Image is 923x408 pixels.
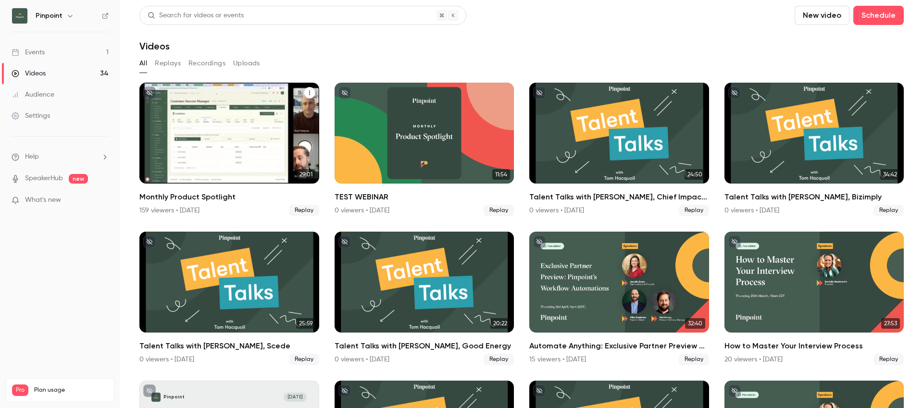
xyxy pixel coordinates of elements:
h2: TEST WEBINAR [335,191,514,203]
button: unpublished [728,87,741,99]
button: Recordings [188,56,225,71]
button: unpublished [338,384,351,397]
img: Pinpoint [12,8,27,24]
div: 0 viewers • [DATE] [335,355,389,364]
div: 159 viewers • [DATE] [139,206,200,215]
span: 11:54 [492,169,510,180]
button: unpublished [338,235,351,248]
iframe: Noticeable Trigger [97,196,109,205]
span: Replay [873,205,904,216]
span: 27:53 [881,318,900,329]
a: 27:53How to Master Your Interview Process20 viewers • [DATE]Replay [724,232,904,365]
li: Talent Talks with Nathan, Scede [139,232,319,365]
li: help-dropdown-opener [12,152,109,162]
button: All [139,56,147,71]
a: 24:50Talent Talks with [PERSON_NAME], Chief Impact Officer at WiHTL & Diversity in Retail0 viewer... [529,83,709,216]
div: Events [12,48,45,57]
h2: Automate Anything: Exclusive Partner Preview of Pinpoint’s Workflow Automations [529,340,709,352]
h2: How to Master Your Interview Process [724,340,904,352]
a: 34:42Talent Talks with [PERSON_NAME], Bizimply0 viewers • [DATE]Replay [724,83,904,216]
span: Plan usage [34,386,108,394]
h6: Pinpoint [36,11,62,21]
span: Help [25,152,39,162]
h1: Videos [139,40,170,52]
button: unpublished [728,235,741,248]
div: 0 viewers • [DATE] [529,206,584,215]
button: unpublished [533,235,546,248]
button: unpublished [338,87,351,99]
div: Settings [12,111,50,121]
li: Monthly Product Spotlight [139,83,319,216]
li: How to Master Your Interview Process [724,232,904,365]
p: Pinpoint [163,394,185,400]
span: Replay [679,205,709,216]
div: 0 viewers • [DATE] [724,206,779,215]
button: Replays [155,56,181,71]
a: 29:01Monthly Product Spotlight159 viewers • [DATE]Replay [139,83,319,216]
div: Videos [12,69,46,78]
span: 24:50 [685,169,705,180]
span: Pro [12,384,28,396]
h2: Talent Talks with [PERSON_NAME], Good Energy [335,340,514,352]
a: SpeakerHub [25,173,63,184]
li: Talent Talks with Joanna, Chief Impact Officer at WiHTL & Diversity in Retail [529,83,709,216]
h2: Monthly Product Spotlight [139,191,319,203]
a: 32:40Automate Anything: Exclusive Partner Preview of Pinpoint’s Workflow Automations15 viewers • ... [529,232,709,365]
div: Search for videos or events [148,11,244,21]
img: Workflow Automations Internal Discussion [151,393,161,402]
div: 15 viewers • [DATE] [529,355,586,364]
h2: Talent Talks with [PERSON_NAME], Bizimply [724,191,904,203]
button: Schedule [853,6,904,25]
span: 25:59 [296,318,315,329]
li: Automate Anything: Exclusive Partner Preview of Pinpoint’s Workflow Automations [529,232,709,365]
span: Replay [484,354,514,365]
div: 0 viewers • [DATE] [335,206,389,215]
span: What's new [25,195,61,205]
button: unpublished [533,87,546,99]
button: New video [795,6,849,25]
a: 25:59Talent Talks with [PERSON_NAME], Scede0 viewers • [DATE]Replay [139,232,319,365]
span: Replay [289,354,319,365]
div: 20 viewers • [DATE] [724,355,783,364]
span: 34:42 [880,169,900,180]
section: Videos [139,6,904,402]
h2: Talent Talks with [PERSON_NAME], Scede [139,340,319,352]
li: Talent Talks with Charlotte Williams, Good Energy [335,232,514,365]
h2: Talent Talks with [PERSON_NAME], Chief Impact Officer at WiHTL & Diversity in Retail [529,191,709,203]
span: Replay [679,354,709,365]
li: TEST WEBINAR [335,83,514,216]
button: unpublished [728,384,741,397]
div: 0 viewers • [DATE] [139,355,194,364]
span: 20:22 [490,318,510,329]
li: Talent Talks with Alex, Bizimply [724,83,904,216]
button: unpublished [143,384,156,397]
span: 32:40 [685,318,705,329]
span: 29:01 [297,169,315,180]
div: Audience [12,90,54,99]
button: Uploads [233,56,260,71]
span: new [69,174,88,184]
span: Replay [873,354,904,365]
button: unpublished [143,235,156,248]
span: Replay [484,205,514,216]
span: Replay [289,205,319,216]
button: unpublished [143,87,156,99]
a: 20:22Talent Talks with [PERSON_NAME], Good Energy0 viewers • [DATE]Replay [335,232,514,365]
button: unpublished [533,384,546,397]
a: 11:54TEST WEBINAR0 viewers • [DATE]Replay [335,83,514,216]
span: [DATE] [284,393,307,402]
